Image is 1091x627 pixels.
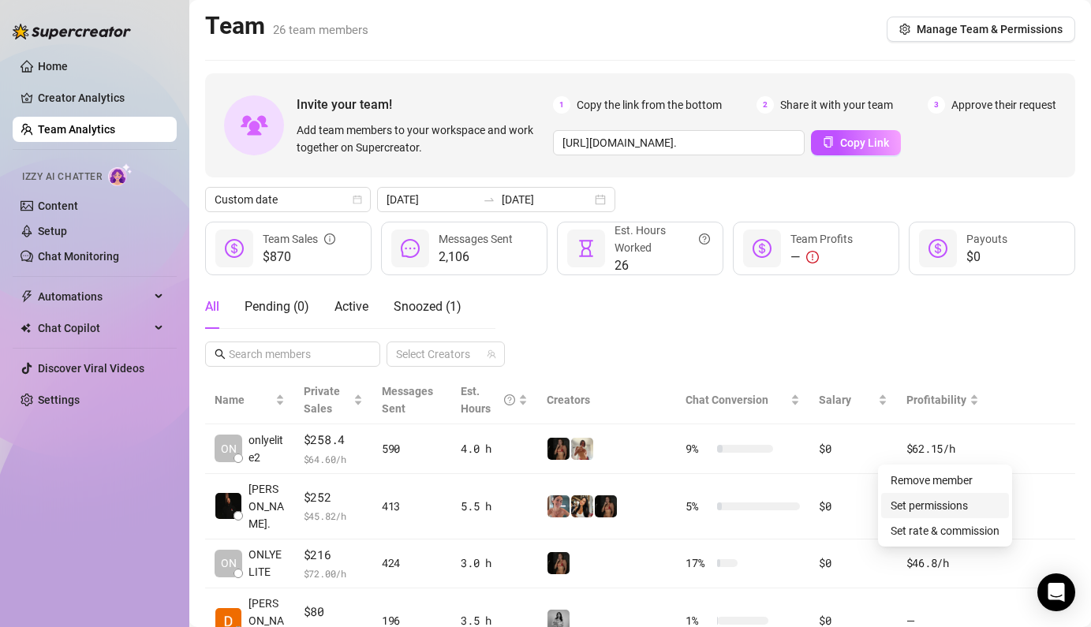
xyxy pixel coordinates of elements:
[483,193,495,206] span: swap-right
[823,136,834,147] span: copy
[108,163,133,186] img: AI Chatter
[387,191,476,208] input: Start date
[502,191,592,208] input: End date
[439,248,513,267] span: 2,106
[483,193,495,206] span: to
[547,438,570,460] img: the_bohema
[840,136,889,149] span: Copy Link
[38,85,164,110] a: Creator Analytics
[577,239,596,258] span: hourglass
[263,248,335,267] span: $870
[13,24,131,39] img: logo-BBDzfeDw.svg
[382,498,442,515] div: 413
[891,499,968,512] a: Set permissions
[38,60,68,73] a: Home
[215,391,272,409] span: Name
[461,498,528,515] div: 5.5 h
[615,256,710,275] span: 26
[966,233,1007,245] span: Payouts
[205,376,294,424] th: Name
[215,493,241,519] img: Chap צ׳אפ
[966,248,1007,267] span: $0
[21,323,31,334] img: Chat Copilot
[248,431,285,466] span: onlyelite2
[38,200,78,212] a: Content
[439,233,513,245] span: Messages Sent
[790,233,853,245] span: Team Profits
[304,385,340,415] span: Private Sales
[595,495,617,517] img: the_bohema
[297,121,547,156] span: Add team members to your workspace and work together on Supercreator.
[547,552,570,574] img: the_bohema
[229,345,358,363] input: Search members
[248,546,285,580] span: ONLYELITE
[537,376,676,424] th: Creators
[304,603,363,621] span: $80
[324,230,335,248] span: info-circle
[891,524,999,537] a: Set rate & commission
[461,383,515,417] div: Est. Hours
[304,508,363,524] span: $ 45.82 /h
[686,394,768,406] span: Chat Conversion
[891,474,973,487] a: Remove member
[21,290,33,303] span: thunderbolt
[686,498,711,515] span: 5 %
[215,349,226,360] span: search
[205,11,368,41] h2: Team
[215,188,361,211] span: Custom date
[899,24,910,35] span: setting
[906,554,979,572] div: $46.8 /h
[38,250,119,263] a: Chat Monitoring
[273,23,368,37] span: 26 team members
[382,385,433,415] span: Messages Sent
[38,362,144,375] a: Discover Viral Videos
[819,554,887,572] div: $0
[221,554,237,572] span: ON
[547,495,570,517] img: Yarden
[353,195,362,204] span: calendar
[906,394,966,406] span: Profitability
[304,565,363,581] span: $ 72.00 /h
[304,546,363,565] span: $216
[38,123,115,136] a: Team Analytics
[571,438,593,460] img: Green
[225,239,244,258] span: dollar-circle
[382,440,442,457] div: 590
[38,394,80,406] a: Settings
[22,170,102,185] span: Izzy AI Chatter
[248,480,285,532] span: [PERSON_NAME].
[38,225,67,237] a: Setup
[304,431,363,450] span: $258.4
[753,239,772,258] span: dollar-circle
[382,554,442,572] div: 424
[757,96,774,114] span: 2
[577,96,722,114] span: Copy the link from the bottom
[790,248,853,267] div: —
[571,495,593,517] img: AdelDahan
[819,394,851,406] span: Salary
[615,222,710,256] div: Est. Hours Worked
[928,239,947,258] span: dollar-circle
[917,23,1063,35] span: Manage Team & Permissions
[906,440,979,457] div: $62.15 /h
[401,239,420,258] span: message
[699,222,710,256] span: question-circle
[686,440,711,457] span: 9 %
[819,440,887,457] div: $0
[334,299,368,314] span: Active
[304,488,363,507] span: $252
[686,554,711,572] span: 17 %
[304,451,363,467] span: $ 64.60 /h
[221,440,237,457] span: ON
[1037,573,1075,611] div: Open Intercom Messenger
[819,498,887,515] div: $0
[887,17,1075,42] button: Manage Team & Permissions
[297,95,553,114] span: Invite your team!
[780,96,893,114] span: Share it with your team
[394,299,461,314] span: Snoozed ( 1 )
[928,96,945,114] span: 3
[951,96,1056,114] span: Approve their request
[245,297,309,316] div: Pending ( 0 )
[487,349,496,359] span: team
[553,96,570,114] span: 1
